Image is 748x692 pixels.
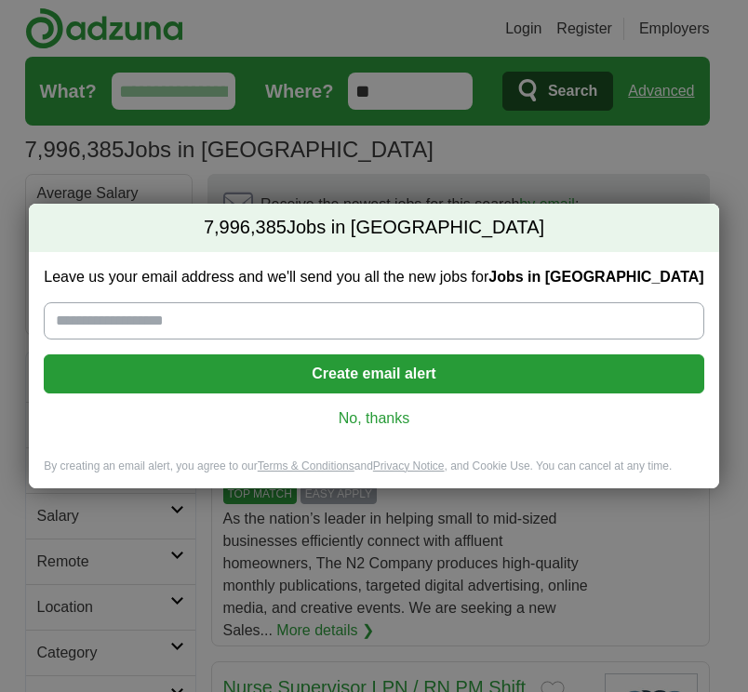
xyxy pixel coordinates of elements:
[44,267,703,287] label: Leave us your email address and we'll send you all the new jobs for
[258,459,354,472] a: Terms & Conditions
[29,459,718,489] div: By creating an email alert, you agree to our and , and Cookie Use. You can cancel at any time.
[373,459,445,472] a: Privacy Notice
[204,215,287,241] span: 7,996,385
[488,269,703,285] strong: Jobs in [GEOGRAPHIC_DATA]
[44,354,703,393] button: Create email alert
[59,408,688,429] a: No, thanks
[29,204,718,252] h2: Jobs in [GEOGRAPHIC_DATA]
